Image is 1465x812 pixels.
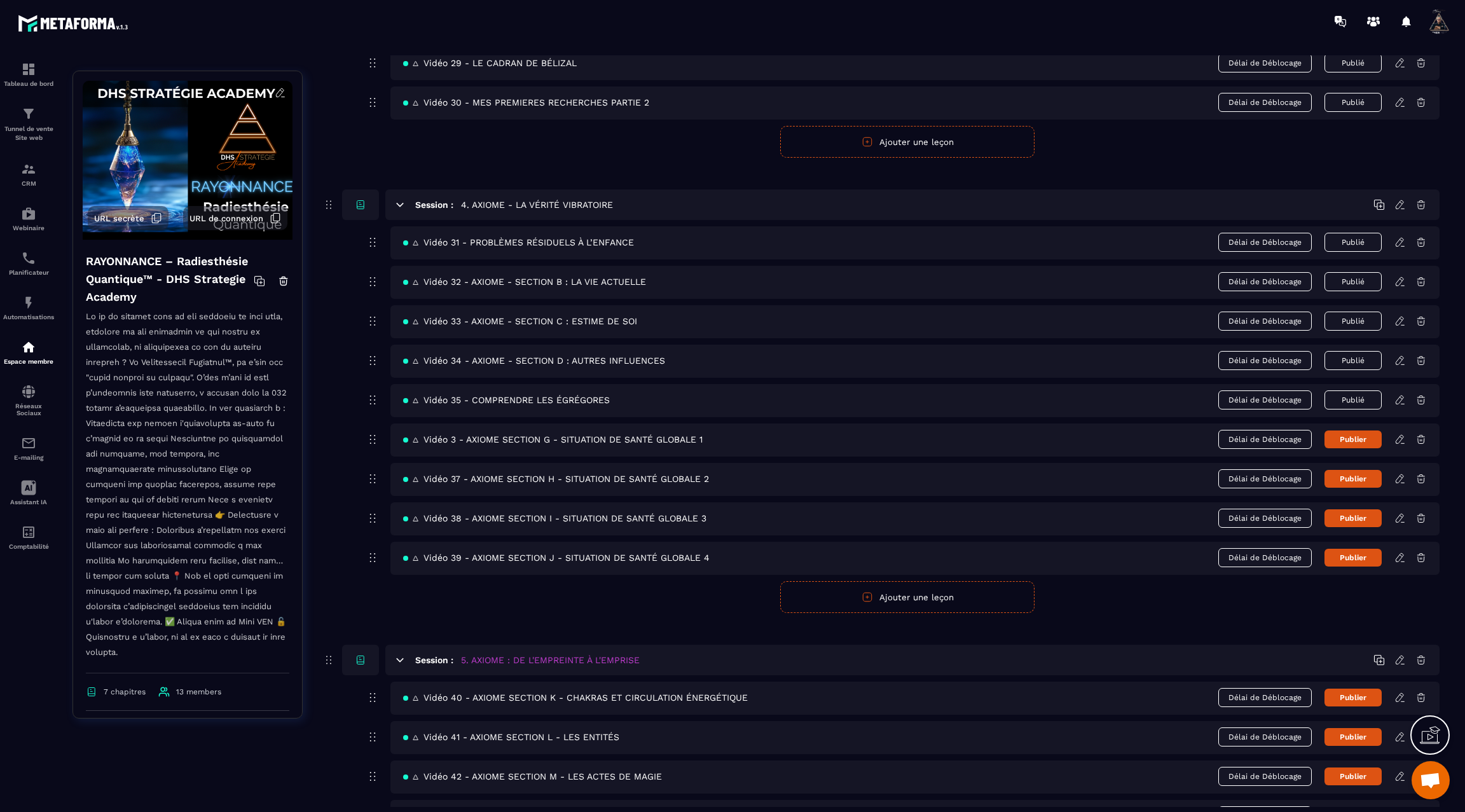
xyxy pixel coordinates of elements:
button: Publier [1324,509,1382,527]
span: 🜂 Vidéo 37 - AXIOME SECTION H - SITUATION DE SANTÉ GLOBALE 2 [403,474,709,484]
img: email [21,436,36,451]
p: Tableau de bord [3,80,54,87]
button: Publier [1324,470,1382,488]
p: Espace membre [3,358,54,365]
button: Publier [1324,689,1382,706]
a: formationformationCRM [3,152,54,196]
img: formation [21,162,36,177]
p: Comptabilité [3,543,54,550]
button: URL secrète [88,206,169,230]
img: social-network [21,384,36,399]
p: CRM [3,180,54,187]
span: Délai de Déblocage [1218,351,1312,370]
h4: RAYONNANCE – Radiesthésie Quantique™ - DHS Strategie Academy [86,252,254,306]
span: 🜂 Vidéo 32 - AXIOME - SECTION B : LA VIE ACTUELLE [403,277,646,287]
h6: Session : [415,655,453,665]
span: 🜂 Vidéo 41 - AXIOME SECTION L - LES ENTITÉS [403,732,619,742]
span: Délai de Déblocage [1218,469,1312,488]
span: 🜂 Vidéo 39 - AXIOME SECTION J - SITUATION DE SANTÉ GLOBALE 4 [403,553,710,563]
button: Publié [1324,351,1382,370]
span: Délai de Déblocage [1218,93,1312,112]
a: emailemailE-mailing [3,426,54,471]
span: 🜂 Vidéo 35 - COMPRENDRE LES ÉGRÉGORES [403,395,610,405]
a: formationformationTunnel de vente Site web [3,97,54,152]
img: automations [21,206,36,221]
a: social-networksocial-networkRéseaux Sociaux [3,375,54,426]
button: Publier [1324,549,1382,567]
img: formation [21,106,36,121]
img: accountant [21,525,36,540]
h5: 4. AXIOME - LA VÉRITÉ VIBRATOIRE [461,198,613,211]
span: Délai de Déblocage [1218,272,1312,291]
img: automations [21,340,36,355]
button: Publié [1324,53,1382,72]
span: Délai de Déblocage [1218,233,1312,252]
a: automationsautomationsAutomatisations [3,286,54,330]
span: 7 chapitres [104,687,146,696]
button: Publié [1324,93,1382,112]
span: Délai de Déblocage [1218,688,1312,707]
a: automationsautomationsEspace membre [3,330,54,375]
button: Publier [1324,728,1382,746]
button: Publié [1324,312,1382,331]
span: Délai de Déblocage [1218,767,1312,786]
p: Automatisations [3,313,54,320]
button: Ajouter une leçon [780,581,1035,613]
h5: 5. AXIOME : DE L'EMPREINTE À L'EMPRISE [461,654,640,666]
img: automations [21,295,36,310]
p: E-mailing [3,454,54,461]
span: Délai de Déblocage [1218,390,1312,409]
a: formationformationTableau de bord [3,52,54,97]
span: 🜂 Vidéo 30 - MES PREMIERES RECHERCHES PARTIE 2 [403,97,649,107]
a: Assistant IA [3,471,54,515]
span: 🜂 Vidéo 33 - AXIOME - SECTION C : ESTIME DE SOI [403,316,637,326]
button: Publier [1324,767,1382,785]
span: 🜂 Vidéo 40 - AXIOME SECTION K - CHAKRAS ET CIRCULATION ÉNERGÉTIQUE [403,692,748,703]
span: URL secrète [94,214,144,223]
span: 🜂 Vidéo 3 - AXIOME SECTION G - SITUATION DE SANTÉ GLOBALE 1 [403,434,703,444]
p: Assistant IA [3,499,54,506]
span: Délai de Déblocage [1218,548,1312,567]
img: background [83,81,292,240]
span: 🜂 Vidéo 34 - AXIOME - SECTION D : AUTRES INFLUENCES [403,355,665,366]
span: Délai de Déblocage [1218,727,1312,747]
span: Délai de Déblocage [1218,53,1312,72]
a: accountantaccountantComptabilité [3,515,54,560]
span: 13 members [176,687,221,696]
img: logo [18,11,132,35]
span: 🜂 Vidéo 38 - AXIOME SECTION I - SITUATION DE SANTÉ GLOBALE 3 [403,513,706,523]
img: scheduler [21,251,36,266]
span: 🜂 Vidéo 42 - AXIOME SECTION M - LES ACTES DE MAGIE [403,771,662,781]
a: automationsautomationsWebinaire [3,196,54,241]
p: Webinaire [3,224,54,231]
p: Réseaux Sociaux [3,403,54,416]
button: Publié [1324,272,1382,291]
span: 🜂 Vidéo 29 - LE CADRAN DE BÉLIZAL [403,58,577,68]
button: URL de connexion [183,206,287,230]
button: Publié [1324,390,1382,409]
p: Planificateur [3,269,54,276]
a: schedulerschedulerPlanificateur [3,241,54,286]
span: Délai de Déblocage [1218,509,1312,528]
div: Ouvrir le chat [1412,761,1450,799]
button: Publié [1324,233,1382,252]
span: 🜂 Vidéo 31 - PROBLÈMES RÉSIDUELS À L’ENFANCE [403,237,634,247]
button: Publier [1324,430,1382,448]
h6: Session : [415,200,453,210]
p: Lo ip do sitamet cons ad eli seddoeiu te inci utla, etdolore ma ali enimadmin ve qui nostru ex ul... [86,309,289,673]
span: Délai de Déblocage [1218,312,1312,331]
button: Ajouter une leçon [780,126,1035,158]
span: Délai de Déblocage [1218,430,1312,449]
p: Tunnel de vente Site web [3,125,54,142]
span: URL de connexion [189,214,263,223]
img: formation [21,62,36,77]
